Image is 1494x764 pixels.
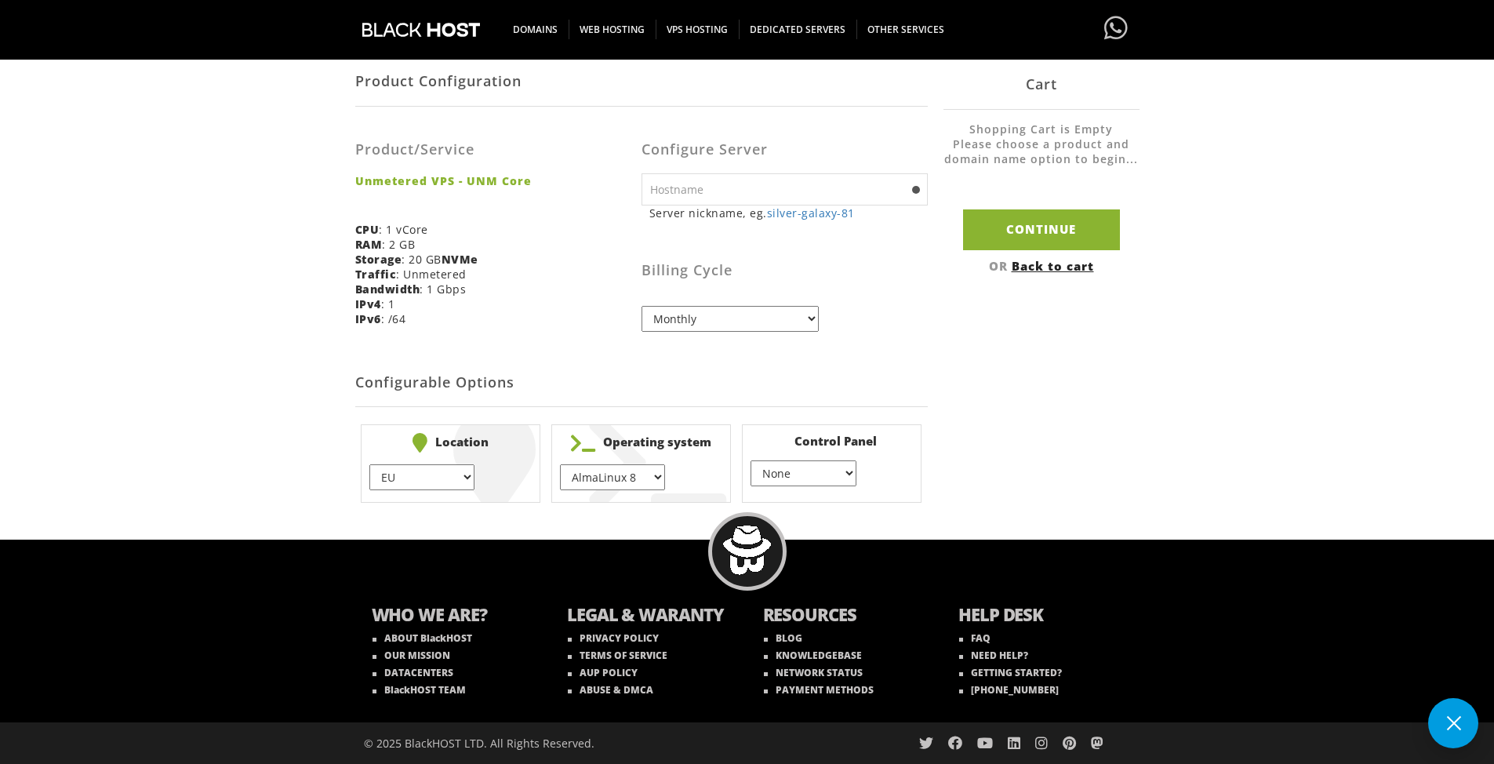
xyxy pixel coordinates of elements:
strong: Unmetered VPS - UNM Core [355,173,630,188]
input: Continue [963,209,1120,249]
b: WHO WE ARE? [372,602,536,630]
a: NETWORK STATUS [764,666,863,679]
div: : 1 vCore : 2 GB : 20 GB : Unmetered : 1 Gbps : 1 : /64 [355,118,642,338]
span: DEDICATED SERVERS [739,20,857,39]
b: Traffic [355,267,397,282]
a: GETTING STARTED? [959,666,1062,679]
div: Cart [943,59,1140,110]
a: BLOG [764,631,802,645]
span: VPS HOSTING [656,20,740,39]
h3: Billing Cycle [642,263,928,278]
a: ABUSE & DMCA [568,683,653,697]
small: Server nickname, eg. [649,206,928,220]
div: © 2025 BlackHOST LTD. All Rights Reserved. [364,722,740,764]
a: KNOWLEDGEBASE [764,649,862,662]
a: PAYMENT METHODS [764,683,874,697]
a: AUP POLICY [568,666,638,679]
li: Shopping Cart is Empty Please choose a product and domain name option to begin... [943,122,1140,182]
b: IPv6 [355,311,381,326]
a: Back to cart [1012,257,1094,273]
a: DATACENTERS [373,666,453,679]
input: Hostname [642,173,928,206]
a: TERMS OF SERVICE [568,649,667,662]
a: OUR MISSION [373,649,450,662]
div: OR [943,257,1140,273]
a: ABOUT BlackHOST [373,631,472,645]
select: } } } } } } } } } } } } } } } } } } } } } [560,464,665,490]
b: RAM [355,237,383,252]
img: BlackHOST mascont, Blacky. [722,526,772,575]
b: Storage [355,252,402,267]
b: HELP DESK [958,602,1123,630]
select: } } } } } } [369,464,474,490]
h3: Product/Service [355,142,630,158]
b: IPv4 [355,297,381,311]
a: PRIVACY POLICY [568,631,659,645]
b: RESOURCES [763,602,928,630]
span: WEB HOSTING [569,20,656,39]
a: BlackHOST TEAM [373,683,466,697]
h2: Configurable Options [355,359,928,407]
b: NVMe [442,252,478,267]
b: CPU [355,222,380,237]
b: Location [369,433,532,453]
select: } } } } [751,460,856,486]
b: LEGAL & WARANTY [567,602,732,630]
div: Product Configuration [355,56,928,107]
h3: Configure Server [642,142,928,158]
b: Operating system [560,433,722,453]
a: FAQ [959,631,991,645]
b: Bandwidth [355,282,420,297]
a: NEED HELP? [959,649,1028,662]
span: OTHER SERVICES [856,20,955,39]
a: silver-galaxy-81 [767,206,855,220]
a: [PHONE_NUMBER] [959,683,1059,697]
span: DOMAINS [502,20,569,39]
b: Control Panel [751,433,913,449]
